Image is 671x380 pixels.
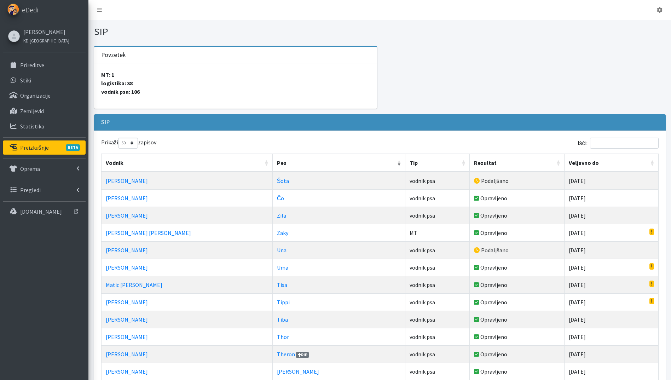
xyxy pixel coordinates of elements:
[649,229,654,235] span: Kmalu preteče
[101,79,233,87] strong: logistika: 38
[101,87,233,96] strong: vodnik psa: 106
[649,298,654,304] span: Kmalu preteče
[565,189,659,207] td: [DATE]
[405,207,470,224] td: vodnik psa
[22,5,38,15] span: eDedi
[470,363,565,380] td: Opravljeno
[106,351,148,358] a: [PERSON_NAME]
[470,311,565,328] td: Opravljeno
[277,281,287,288] a: Tisa
[470,172,565,189] td: Podaljšano
[470,328,565,345] td: Opravljeno
[3,183,86,197] a: Pregledi
[3,104,86,118] a: Zemljevid
[101,51,126,59] h3: Povzetek
[405,241,470,259] td: vodnik psa
[118,138,138,149] select: Prikažizapisov
[565,328,659,345] td: [DATE]
[106,333,148,340] a: [PERSON_NAME]
[23,28,69,36] a: [PERSON_NAME]
[102,154,273,172] th: Vodnik: vključite za naraščujoči sort
[277,177,289,184] a: Šota
[296,352,309,358] span: RIP
[277,229,288,236] a: Zaky
[101,119,110,126] h3: SIP
[578,138,659,149] label: Išči:
[405,328,470,345] td: vodnik psa
[106,212,148,219] a: [PERSON_NAME]
[565,172,659,189] td: [DATE]
[405,259,470,276] td: vodnik psa
[106,316,148,323] a: [PERSON_NAME]
[277,195,284,202] a: Čo
[106,264,148,271] a: [PERSON_NAME]
[565,224,659,241] td: [DATE]
[405,311,470,328] td: vodnik psa
[20,208,62,215] p: [DOMAIN_NAME]
[405,276,470,293] td: vodnik psa
[20,92,51,99] p: Organizacije
[3,205,86,219] a: [DOMAIN_NAME]
[273,154,405,172] th: Pes: vključite za naraščujoči sort
[405,154,470,172] th: Tip: vključite za naraščujoči sort
[277,247,287,254] a: Una
[101,138,156,149] label: Prikaži zapisov
[277,316,288,323] a: Tiba
[20,62,44,69] p: Prireditve
[20,144,49,151] p: Preizkušnje
[277,264,288,271] a: Uma
[20,186,41,194] p: Pregledi
[106,229,191,236] a: [PERSON_NAME] [PERSON_NAME]
[405,189,470,207] td: vodnik psa
[565,241,659,259] td: [DATE]
[20,165,40,172] p: Oprema
[565,311,659,328] td: [DATE]
[277,212,286,219] a: Zila
[565,363,659,380] td: [DATE]
[106,368,148,375] a: [PERSON_NAME]
[7,4,19,15] img: eDedi
[565,293,659,311] td: [DATE]
[66,144,80,151] span: BETA
[3,140,86,155] a: PreizkušnjeBETA
[470,154,565,172] th: Rezultat: vključite za naraščujoči sort
[649,281,654,287] span: Kmalu preteče
[3,119,86,133] a: Statistika
[565,207,659,224] td: [DATE]
[20,77,31,84] p: Stiki
[106,195,148,202] a: [PERSON_NAME]
[565,276,659,293] td: [DATE]
[277,368,319,375] a: [PERSON_NAME]
[94,25,377,38] h1: SIP
[590,138,659,149] input: Išči:
[565,345,659,363] td: [DATE]
[106,247,148,254] a: [PERSON_NAME]
[405,363,470,380] td: vodnik psa
[470,224,565,241] td: Opravljeno
[277,333,289,340] a: Thor
[106,281,162,288] a: Matic [PERSON_NAME]
[101,70,233,79] strong: MT: 1
[23,36,69,45] a: KD [GEOGRAPHIC_DATA]
[106,299,148,306] a: [PERSON_NAME]
[23,38,69,44] small: KD [GEOGRAPHIC_DATA]
[20,108,44,115] p: Zemljevid
[565,154,659,172] th: Veljavno do: vključite za naraščujoči sort
[405,224,470,241] td: MT
[649,263,654,270] span: Kmalu preteče
[277,351,295,358] a: Theron
[470,259,565,276] td: Opravljeno
[470,207,565,224] td: Opravljeno
[470,189,565,207] td: Opravljeno
[405,345,470,363] td: vodnik psa
[3,73,86,87] a: Stiki
[3,162,86,176] a: Oprema
[470,293,565,311] td: Opravljeno
[565,259,659,276] td: [DATE]
[277,299,290,306] a: Tippi
[3,58,86,72] a: Prireditve
[470,241,565,259] td: Podaljšano
[470,276,565,293] td: Opravljeno
[106,177,148,184] a: [PERSON_NAME]
[405,293,470,311] td: vodnik psa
